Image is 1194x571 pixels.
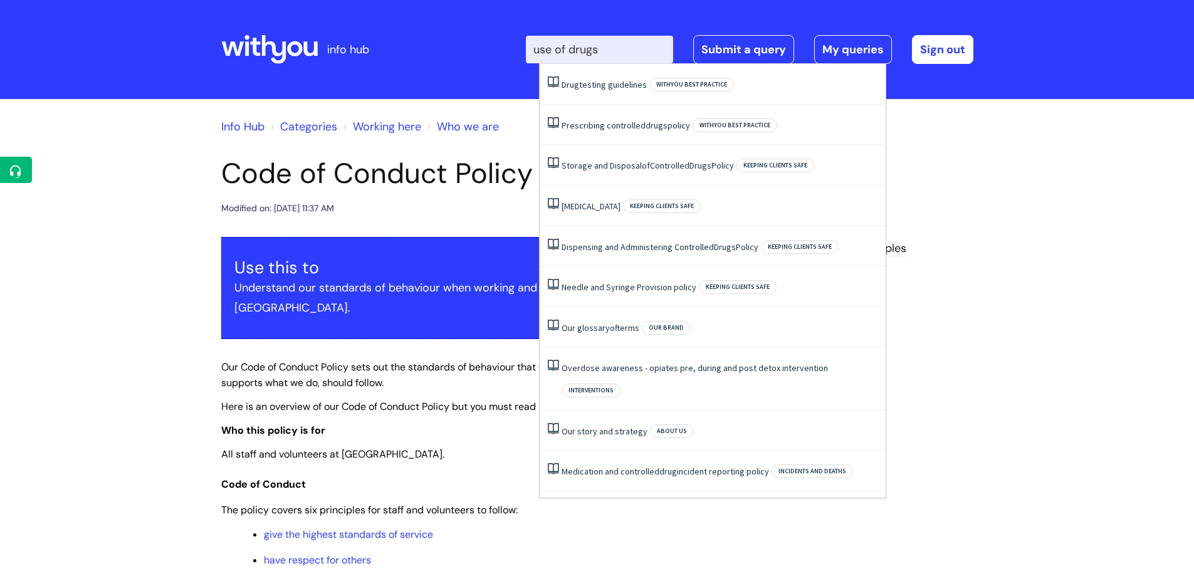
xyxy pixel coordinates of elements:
span: Keeping clients safe [761,240,839,254]
span: Drugs [689,160,711,171]
div: Modified on: [DATE] 11:37 AM [221,201,334,216]
span: of [642,160,650,171]
span: Keeping clients safe [699,280,777,294]
input: Search [526,36,673,63]
a: have respect for others [264,553,371,567]
a: My queries [814,35,892,64]
span: Drug [562,79,579,90]
a: Categories [280,119,337,134]
h1: Code of Conduct Policy [221,157,716,191]
span: Our Code of Conduct Policy sets out the standards of behaviour that you, and everyone who works a... [221,360,692,389]
a: Dispensing and Administering ControlledDrugsPolicy [562,241,758,253]
span: Interventions [562,384,621,397]
a: Working here [353,119,421,134]
a: Submit a query [693,35,794,64]
span: drugs [646,120,668,131]
a: Our glossaryofterms [562,322,639,333]
p: Understand our standards of behaviour when working and volunteering at [GEOGRAPHIC_DATA]. [234,278,703,318]
span: Who this policy is for [221,424,325,437]
h3: Use this to [234,258,703,278]
a: Prescribing controlleddrugspolicy [562,120,690,131]
span: All staff and volunteers at [GEOGRAPHIC_DATA]. [221,448,444,461]
a: Our story and strategy [562,426,647,437]
a: Medication and controlleddrugincident reporting policy [562,466,769,477]
a: [MEDICAL_DATA] [562,201,621,212]
span: of [610,322,620,333]
span: Keeping clients safe [623,199,701,213]
a: Who we are [437,119,499,134]
li: Working here [340,117,421,137]
span: Keeping clients safe [736,159,814,172]
span: Drugs [714,241,736,253]
span: Code of Conduct [221,478,306,491]
a: Sign out [912,35,973,64]
a: give the highest standards of service [264,528,433,541]
div: | - [526,35,973,64]
a: Needle and Syringe Provision policy [562,281,696,293]
a: Overdose awareness - opiates pre, during and post detox intervention [562,362,828,374]
a: Drugtesting guidelines [562,79,647,90]
span: WithYou best practice [649,78,734,92]
span: About Us [650,424,694,438]
span: Our brand [642,321,691,335]
li: Solution home [268,117,337,137]
span: WithYou best practice [693,118,777,132]
span: Here is an overview of our Code of Conduct Policy but you must read and follow the . [221,400,649,413]
p: info hub [327,39,369,60]
span: Incidents and deaths [772,464,853,478]
span: The policy covers six principles for staff and volunteers to follow: [221,503,518,516]
a: Info Hub [221,119,264,134]
a: Storage and DisposalofControlledDrugsPolicy [562,160,734,171]
li: Who we are [424,117,499,137]
span: drug [659,466,677,477]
